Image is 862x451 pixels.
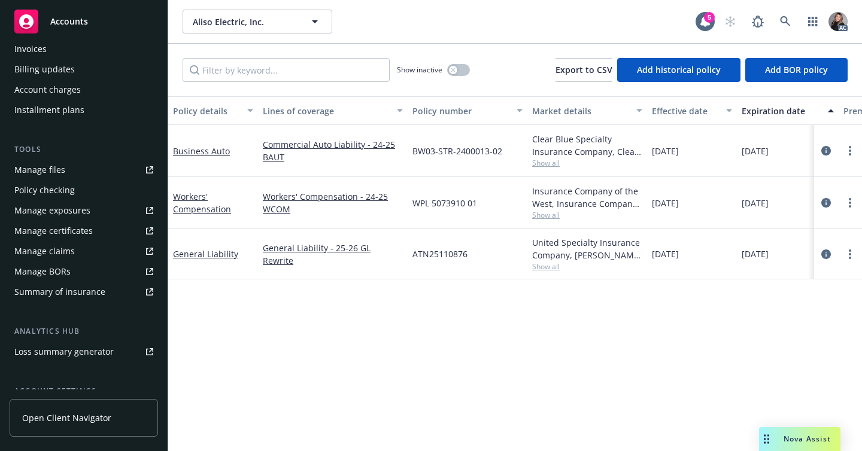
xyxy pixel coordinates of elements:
a: Commercial Auto Liability - 24-25 BAUT [263,138,403,163]
div: Manage claims [14,242,75,261]
button: Add historical policy [617,58,740,82]
div: Effective date [652,105,719,117]
span: Show all [532,210,642,220]
div: Lines of coverage [263,105,390,117]
button: Market details [527,96,647,125]
a: circleInformation [819,196,833,210]
div: Policy checking [14,181,75,200]
div: Market details [532,105,629,117]
a: Manage claims [10,242,158,261]
a: Start snowing [718,10,742,33]
a: circleInformation [819,144,833,158]
div: Loss summary generator [14,342,114,361]
span: Export to CSV [556,64,612,75]
span: Show inactive [397,65,442,75]
div: Manage certificates [14,221,93,240]
div: Manage exposures [14,201,90,220]
div: Billing updates [14,60,75,79]
span: [DATE] [652,197,679,209]
span: Aliso Electric, Inc. [193,16,296,28]
div: Analytics hub [10,325,158,337]
span: Show all [532,158,642,168]
a: more [843,196,857,210]
a: Business Auto [173,145,230,157]
span: ATN25110876 [412,248,468,260]
span: [DATE] [742,197,769,209]
span: Show all [532,261,642,272]
button: Aliso Electric, Inc. [183,10,332,33]
a: Loss summary generator [10,342,158,361]
a: Account charges [10,80,158,99]
button: Policy details [168,96,258,125]
span: Add historical policy [637,64,721,75]
a: Billing updates [10,60,158,79]
div: Insurance Company of the West, Insurance Company of the West (ICW) [532,185,642,210]
a: Workers' Compensation - 24-25 WCOM [263,190,403,215]
span: [DATE] [742,145,769,157]
span: Accounts [50,17,88,26]
a: General Liability [173,248,238,260]
div: Account settings [10,385,158,397]
div: Account charges [14,80,81,99]
button: Add BOR policy [745,58,848,82]
div: Policy number [412,105,509,117]
div: Clear Blue Specialty Insurance Company, Clear Blue Insurance Group, Risk Transfer Partners [532,133,642,158]
div: Drag to move [759,427,774,451]
div: Expiration date [742,105,821,117]
a: Installment plans [10,100,158,120]
button: Nova Assist [759,427,840,451]
span: Open Client Navigator [22,412,111,424]
span: [DATE] [652,145,679,157]
a: more [843,144,857,158]
div: Summary of insurance [14,282,105,301]
a: Summary of insurance [10,282,158,301]
a: Manage files [10,160,158,179]
div: Policy details [173,105,240,117]
button: Policy number [408,96,527,125]
span: [DATE] [742,248,769,260]
input: Filter by keyword... [183,58,390,82]
a: Switch app [801,10,825,33]
a: Manage certificates [10,221,158,240]
span: BW03-STR-2400013-02 [412,145,502,157]
img: photo [828,12,848,31]
div: United Specialty Insurance Company, [PERSON_NAME] Insurance, Amwins [532,236,642,261]
a: more [843,247,857,261]
a: Accounts [10,5,158,38]
div: Tools [10,144,158,156]
button: Export to CSV [556,58,612,82]
button: Effective date [647,96,737,125]
div: 5 [704,12,715,23]
a: Workers' Compensation [173,191,231,215]
span: [DATE] [652,248,679,260]
a: General Liability - 25-26 GL Rewrite [263,242,403,267]
span: WPL 5073910 01 [412,197,477,209]
button: Lines of coverage [258,96,408,125]
a: Manage BORs [10,262,158,281]
a: circleInformation [819,247,833,261]
div: Installment plans [14,100,84,120]
a: Invoices [10,39,158,59]
div: Manage BORs [14,262,71,281]
div: Invoices [14,39,47,59]
span: Add BOR policy [765,64,828,75]
span: Nova Assist [784,434,831,444]
div: Manage files [14,160,65,179]
a: Policy checking [10,181,158,200]
a: Report a Bug [746,10,770,33]
button: Expiration date [737,96,839,125]
a: Manage exposures [10,201,158,220]
a: Search [773,10,797,33]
